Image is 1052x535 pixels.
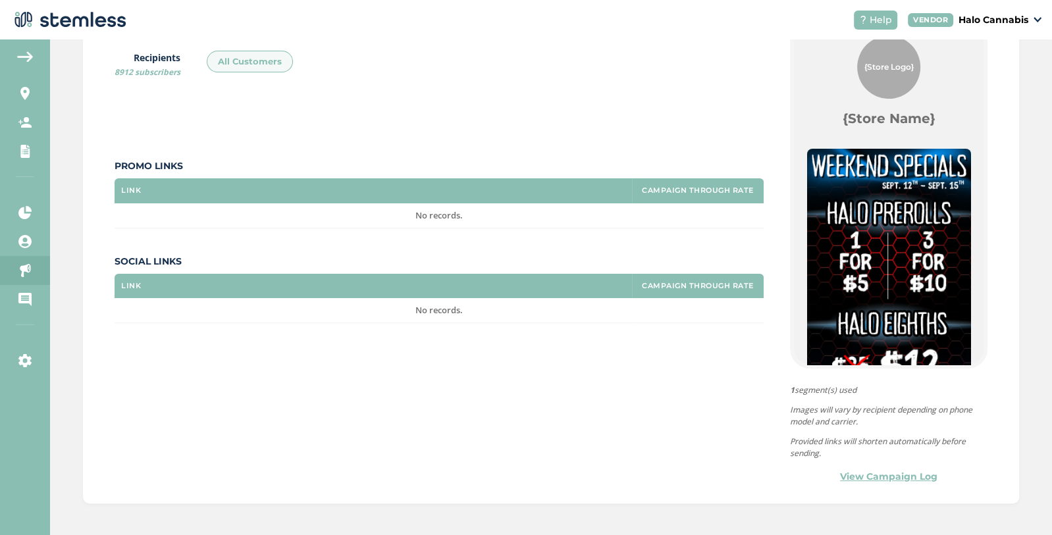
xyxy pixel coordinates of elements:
img: mnCflmNLX04kFFvF99daCimbp4wzVlwLz68PhXez.jpg [807,149,971,440]
span: No records. [415,304,463,316]
span: {Store Logo} [864,61,914,73]
span: segment(s) used [790,384,987,396]
p: Images will vary by recipient depending on phone model and carrier. [790,404,987,428]
div: All Customers [207,51,293,73]
img: icon-arrow-back-accent-c549486e.svg [17,51,33,62]
div: VENDOR [908,13,953,27]
a: View Campaign Log [840,470,937,484]
iframe: Chat Widget [986,472,1052,535]
img: logo-dark-0685b13c.svg [11,7,126,33]
label: Link [121,282,141,290]
strong: 1 [790,384,795,395]
p: Provided links will shorten automatically before sending. [790,436,987,459]
label: {Store Name} [843,109,935,128]
p: Halo Cannabis [959,13,1028,27]
label: Link [121,186,141,195]
span: 8912 subscribers [115,66,180,78]
label: Campaign Through Rate [642,186,754,195]
label: Promo Links [115,159,764,173]
img: icon_down-arrow-small-66adaf34.svg [1034,17,1041,22]
label: Social Links [115,255,764,268]
label: Campaign Through Rate [642,282,754,290]
img: icon-help-white-03924b79.svg [859,16,867,24]
span: Help [870,13,892,27]
label: Recipients [115,51,180,78]
span: No records. [415,209,463,221]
